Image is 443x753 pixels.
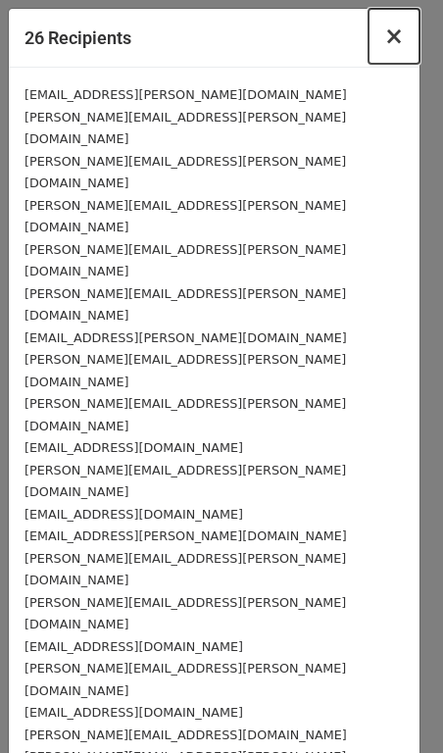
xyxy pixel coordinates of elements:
[25,528,347,543] small: [EMAIL_ADDRESS][PERSON_NAME][DOMAIN_NAME]
[25,639,243,654] small: [EMAIL_ADDRESS][DOMAIN_NAME]
[25,440,243,455] small: [EMAIL_ADDRESS][DOMAIN_NAME]
[25,551,346,588] small: [PERSON_NAME][EMAIL_ADDRESS][PERSON_NAME][DOMAIN_NAME]
[25,595,346,632] small: [PERSON_NAME][EMAIL_ADDRESS][PERSON_NAME][DOMAIN_NAME]
[25,198,346,235] small: [PERSON_NAME][EMAIL_ADDRESS][PERSON_NAME][DOMAIN_NAME]
[25,705,243,720] small: [EMAIL_ADDRESS][DOMAIN_NAME]
[384,23,404,50] span: ×
[25,87,347,102] small: [EMAIL_ADDRESS][PERSON_NAME][DOMAIN_NAME]
[25,110,346,147] small: [PERSON_NAME][EMAIL_ADDRESS][PERSON_NAME][DOMAIN_NAME]
[25,507,243,522] small: [EMAIL_ADDRESS][DOMAIN_NAME]
[25,25,131,51] h5: 26 Recipients
[25,242,346,279] small: [PERSON_NAME][EMAIL_ADDRESS][PERSON_NAME][DOMAIN_NAME]
[25,463,346,500] small: [PERSON_NAME][EMAIL_ADDRESS][PERSON_NAME][DOMAIN_NAME]
[25,352,346,389] small: [PERSON_NAME][EMAIL_ADDRESS][PERSON_NAME][DOMAIN_NAME]
[369,9,419,64] button: Close
[25,330,347,345] small: [EMAIL_ADDRESS][PERSON_NAME][DOMAIN_NAME]
[25,728,347,742] small: [PERSON_NAME][EMAIL_ADDRESS][DOMAIN_NAME]
[25,286,346,324] small: [PERSON_NAME][EMAIL_ADDRESS][PERSON_NAME][DOMAIN_NAME]
[25,154,346,191] small: [PERSON_NAME][EMAIL_ADDRESS][PERSON_NAME][DOMAIN_NAME]
[345,659,443,753] iframe: Chat Widget
[25,661,346,698] small: [PERSON_NAME][EMAIL_ADDRESS][PERSON_NAME][DOMAIN_NAME]
[25,396,346,433] small: [PERSON_NAME][EMAIL_ADDRESS][PERSON_NAME][DOMAIN_NAME]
